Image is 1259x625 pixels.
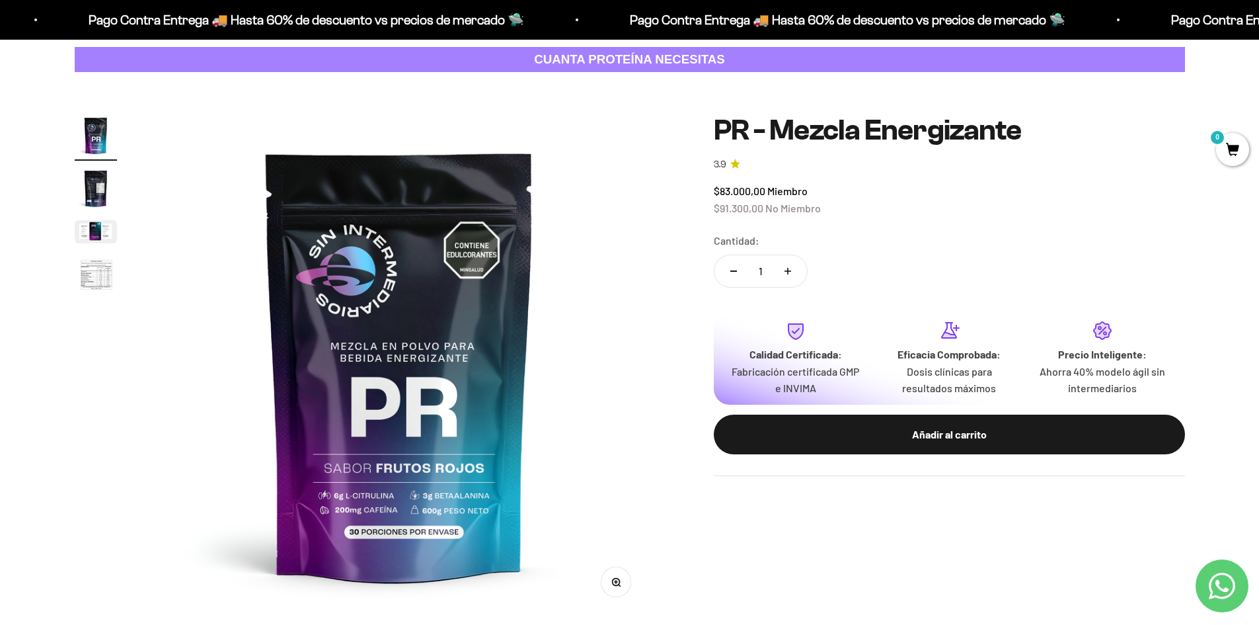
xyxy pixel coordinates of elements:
[714,185,765,197] span: $83.000,00
[714,202,763,214] span: $91.300,00
[16,116,274,139] div: Una promoción especial
[730,363,862,397] p: Fabricación certificada GMP e INVIMA
[714,157,726,172] span: 3.9
[75,114,117,157] img: PR - Mezcla Energizante
[714,232,759,249] label: Cantidad:
[216,198,272,221] span: Enviar
[1216,144,1249,158] a: 0
[215,198,274,221] button: Enviar
[714,415,1185,454] button: Añadir al carrito
[16,89,274,112] div: Reseñas de otros clientes
[767,185,808,197] span: Miembro
[75,47,1185,73] a: CUANTA PROTEÍNA NECESITAS
[714,114,1185,146] h1: PR - Mezcla Energizante
[740,426,1159,443] div: Añadir al carrito
[149,114,650,616] img: PR - Mezcla Energizante
[1036,363,1168,397] p: Ahorra 40% modelo ágil sin intermediarios
[16,169,274,192] div: Un mejor precio
[534,52,725,66] strong: CUANTA PROTEÍNA NECESITAS
[1058,348,1147,360] strong: Precio Inteligente:
[714,157,1185,172] a: 3.93.9 de 5.0 estrellas
[16,142,274,165] div: Un video del producto
[75,220,117,247] button: Ir al artículo 3
[714,255,753,287] button: Reducir cantidad
[75,167,117,210] img: PR - Mezcla Energizante
[16,63,274,86] div: Más información sobre los ingredientes
[627,9,1063,30] p: Pago Contra Entrega 🚚 Hasta 60% de descuento vs precios de mercado 🛸
[883,363,1015,397] p: Dosis clínicas para resultados máximos
[75,254,117,298] img: PR - Mezcla Energizante
[75,220,117,243] img: PR - Mezcla Energizante
[75,254,117,302] button: Ir al artículo 4
[897,348,1001,360] strong: Eficacia Comprobada:
[75,167,117,214] button: Ir al artículo 2
[769,255,807,287] button: Aumentar cantidad
[1209,130,1225,146] mark: 0
[75,114,117,161] button: Ir al artículo 1
[765,202,821,214] span: No Miembro
[86,9,521,30] p: Pago Contra Entrega 🚚 Hasta 60% de descuento vs precios de mercado 🛸
[749,348,842,360] strong: Calidad Certificada:
[16,21,274,52] p: ¿Qué te haría sentir más seguro de comprar este producto?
